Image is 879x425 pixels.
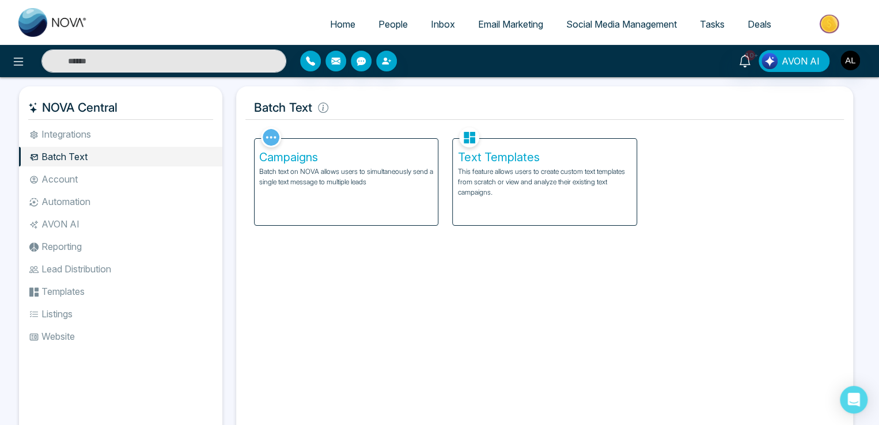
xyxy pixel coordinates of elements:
h5: NOVA Central [28,96,213,120]
a: Tasks [688,13,736,35]
li: Reporting [19,237,222,256]
li: Templates [19,282,222,301]
a: Deals [736,13,783,35]
img: Nova CRM Logo [18,8,88,37]
li: AVON AI [19,214,222,234]
button: AVON AI [759,50,829,72]
li: Listings [19,304,222,324]
span: Email Marketing [478,18,543,30]
a: Social Media Management [555,13,688,35]
span: Home [330,18,355,30]
img: Campaigns [261,127,281,147]
li: Lead Distribution [19,259,222,279]
a: Email Marketing [467,13,555,35]
span: AVON AI [782,54,820,68]
a: People [367,13,419,35]
span: Tasks [700,18,725,30]
li: Integrations [19,124,222,144]
p: Batch text on NOVA allows users to simultaneously send a single text message to multiple leads [259,166,433,187]
img: Text Templates [459,127,479,147]
a: Home [319,13,367,35]
span: Deals [748,18,771,30]
li: Website [19,327,222,346]
p: This feature allows users to create custom text templates from scratch or view and analyze their ... [457,166,631,198]
h5: Text Templates [457,150,631,164]
li: Automation [19,192,222,211]
h5: Campaigns [259,150,433,164]
img: Lead Flow [761,53,778,69]
li: Batch Text [19,147,222,166]
img: User Avatar [840,51,860,70]
span: Inbox [431,18,455,30]
h5: Batch Text [245,96,844,120]
a: 10+ [731,50,759,70]
span: 10+ [745,50,755,60]
img: Market-place.gif [789,11,872,37]
li: Account [19,169,222,189]
div: Open Intercom Messenger [840,386,867,413]
span: Social Media Management [566,18,677,30]
span: People [378,18,408,30]
a: Inbox [419,13,467,35]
